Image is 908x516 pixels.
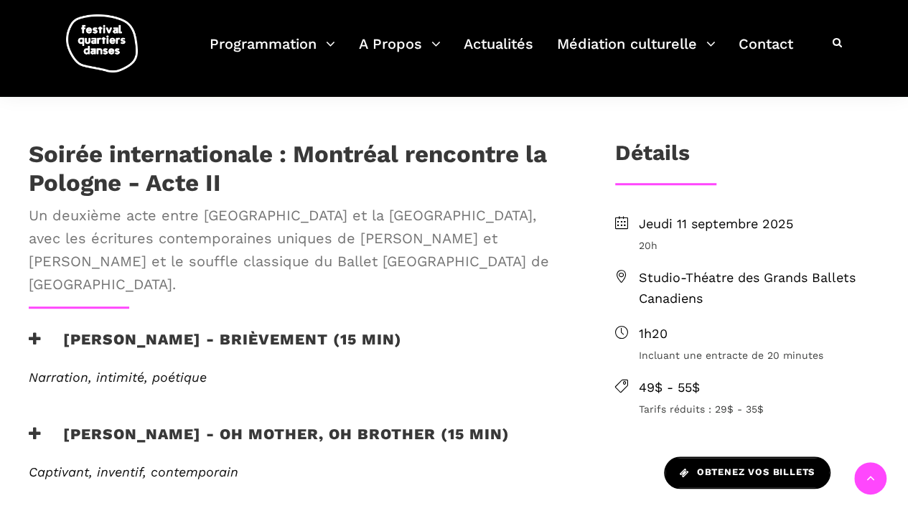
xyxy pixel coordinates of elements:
[615,140,690,176] h3: Détails
[29,140,568,197] h1: Soirée internationale : Montréal rencontre la Pologne - Acte II
[66,14,138,72] img: logo-fqd-med
[739,32,793,74] a: Contact
[359,32,441,74] a: A Propos
[29,425,510,461] h3: [PERSON_NAME] - Oh mother, oh brother (15 min)
[639,238,879,253] span: 20h
[680,465,815,480] span: Obtenez vos billets
[210,32,335,74] a: Programmation
[29,330,402,366] h3: [PERSON_NAME] - Brièvement (15 min)
[639,268,879,309] span: Studio-Théatre des Grands Ballets Canadiens
[29,204,568,296] span: Un deuxième acte entre [GEOGRAPHIC_DATA] et la [GEOGRAPHIC_DATA], avec les écritures contemporain...
[639,324,879,344] span: 1h20
[639,214,879,235] span: Jeudi 11 septembre 2025
[639,347,879,363] span: Incluant une entracte de 20 minutes
[639,401,879,417] span: Tarifs réduits : 29$ - 35$
[29,370,207,385] span: Narration, intimité, poétique
[557,32,716,74] a: Médiation culturelle
[664,456,830,489] a: Obtenez vos billets
[639,377,879,398] span: 49$ - 55$
[464,32,533,74] a: Actualités
[29,464,238,479] em: Captivant, inventif, contemporain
